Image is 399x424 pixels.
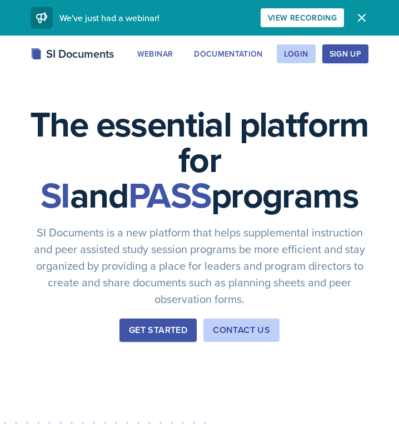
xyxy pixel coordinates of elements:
[277,44,316,63] button: Login
[330,49,361,58] div: Sign Up
[31,46,114,62] div: SI Documents
[59,12,159,24] span: We've just had a webinar!
[137,49,173,58] div: Webinar
[187,44,270,63] button: Documentation
[194,49,263,58] div: Documentation
[203,319,280,342] button: Contact Us
[119,319,197,342] button: Get Started
[284,49,308,58] div: Login
[213,324,270,337] div: Contact Us
[129,324,187,337] div: Get Started
[322,44,368,63] button: Sign Up
[268,13,337,22] div: View Recording
[130,44,180,63] button: Webinar
[261,8,344,27] button: View Recording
